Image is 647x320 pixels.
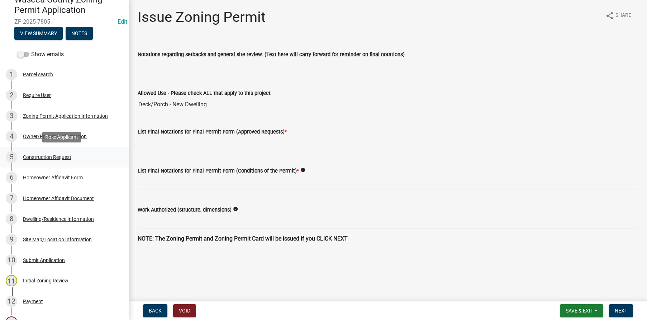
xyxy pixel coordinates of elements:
[609,304,633,317] button: Next
[6,131,17,142] div: 4
[566,308,593,314] span: Save & Exit
[118,18,127,25] wm-modal-confirm: Edit Application Number
[138,169,299,174] label: List Final Notations for Final Permit Form (Conditions of the Permit)
[23,237,92,242] div: Site Map/Location Information
[23,258,65,263] div: Submit Application
[143,304,167,317] button: Back
[138,9,266,26] h1: Issue Zoning Permit
[138,52,405,57] label: Notations regarding setbacks and general site review. (Text here will carry forward for reminder ...
[138,130,287,135] label: List Final Notations for Final Permit Form (Approved Requests)
[560,304,603,317] button: Save & Exit
[23,196,94,201] div: Homeowner Affidavit Document
[138,235,348,242] strong: NOTE: The Zoning Permit and Zoning Permit Card will be issued if you CLICK NEXT
[23,93,51,98] div: Require User
[6,89,17,101] div: 2
[233,207,238,212] i: info
[23,175,83,180] div: Homeowner Affidavit Form
[14,27,63,40] button: View Summary
[6,234,17,245] div: 9
[23,299,43,304] div: Payment
[605,11,614,20] i: share
[23,278,68,283] div: Initial Zoning Review
[14,18,115,25] span: ZP-2025-7805
[6,110,17,122] div: 3
[23,113,108,118] div: Zoning Permit Application Information
[138,208,232,213] label: Work Authorized (structure, dimensions)
[6,254,17,266] div: 10
[66,27,93,40] button: Notes
[600,9,637,23] button: shareShare
[173,304,196,317] button: Void
[14,31,63,37] wm-modal-confirm: Summary
[23,134,87,139] div: Owner/Property Information
[23,217,94,222] div: Dwelling/Residence Information
[615,11,631,20] span: Share
[23,155,71,160] div: Construction Request
[66,31,93,37] wm-modal-confirm: Notes
[149,308,162,314] span: Back
[6,193,17,204] div: 7
[6,151,17,163] div: 5
[6,69,17,80] div: 1
[42,132,81,142] div: Role: Applicant
[118,18,127,25] a: Edit
[17,50,64,59] label: Show emails
[6,213,17,225] div: 8
[6,172,17,183] div: 6
[300,168,305,173] i: info
[23,72,53,77] div: Parcel search
[6,275,17,286] div: 11
[615,308,627,314] span: Next
[6,296,17,307] div: 12
[138,91,271,96] label: Allowed Use - Please check ALL that apply to this project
